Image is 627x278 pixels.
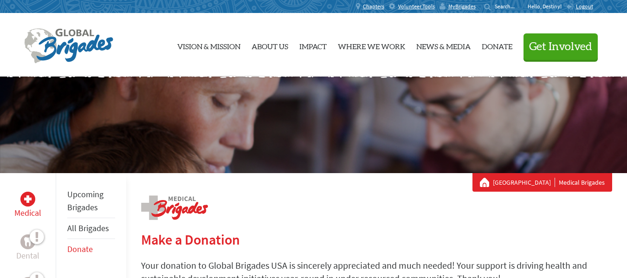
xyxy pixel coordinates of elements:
[141,195,208,220] img: logo-medical.png
[24,237,32,246] img: Dental
[482,21,512,69] a: Donate
[141,231,612,248] h2: Make a Donation
[493,178,555,187] a: [GEOGRAPHIC_DATA]
[416,21,471,69] a: News & Media
[24,195,32,203] img: Medical
[448,3,476,10] span: MyBrigades
[398,3,435,10] span: Volunteer Tools
[24,28,113,64] img: Global Brigades Logo
[528,3,566,10] p: Hello, Destiny!
[67,223,109,233] a: All Brigades
[177,21,240,69] a: Vision & Mission
[576,3,593,10] span: Logout
[363,3,384,10] span: Chapters
[252,21,288,69] a: About Us
[67,184,115,218] li: Upcoming Brigades
[524,33,598,60] button: Get Involved
[67,218,115,239] li: All Brigades
[16,234,39,262] a: DentalDental
[67,239,115,259] li: Donate
[529,41,592,52] span: Get Involved
[338,21,405,69] a: Where We Work
[67,189,103,213] a: Upcoming Brigades
[20,234,35,249] div: Dental
[16,249,39,262] p: Dental
[495,3,521,10] input: Search...
[14,207,41,220] p: Medical
[566,3,593,10] a: Logout
[20,192,35,207] div: Medical
[67,244,93,254] a: Donate
[14,192,41,220] a: MedicalMedical
[299,21,327,69] a: Impact
[480,178,605,187] div: Medical Brigades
